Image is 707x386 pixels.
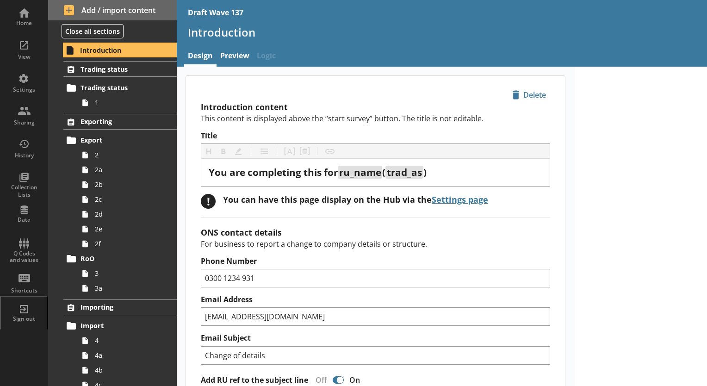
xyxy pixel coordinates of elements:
[209,166,338,179] span: You are completing this for
[201,239,550,249] p: For business to report a change to company details or structure.
[423,166,427,179] span: )
[8,287,40,294] div: Shortcuts
[78,207,177,222] a: 2d
[81,321,161,330] span: Import
[201,113,550,124] p: This content is displayed above the “start survey” button. The title is not editable.
[78,177,177,192] a: 2b
[63,81,177,95] a: Trading status
[188,7,243,18] div: Draft Wave 137
[68,251,177,296] li: RoO33a
[78,363,177,378] a: 4b
[81,65,161,74] span: Trading status
[62,24,124,38] button: Close all sections
[78,162,177,177] a: 2a
[308,375,331,385] div: Off
[432,194,488,205] a: Settings page
[48,114,177,296] li: ExportingExport22a2b2c2d2e2fRoO33a
[95,98,164,107] span: 1
[80,46,161,55] span: Introduction
[81,83,161,92] span: Trading status
[64,5,161,15] span: Add / import content
[78,348,177,363] a: 4a
[63,299,177,315] a: Importing
[201,131,550,141] label: Title
[8,53,40,61] div: View
[201,333,550,343] label: Email Subject
[81,303,161,311] span: Importing
[346,375,367,385] div: On
[95,351,164,360] span: 4a
[95,239,164,248] span: 2f
[217,47,253,67] a: Preview
[63,133,177,148] a: Export
[95,165,164,174] span: 2a
[48,61,177,110] li: Trading statusTrading status1
[339,166,381,179] span: ru_name
[68,81,177,110] li: Trading status1
[223,194,488,205] div: You can have this page display on the Hub via the
[8,119,40,126] div: Sharing
[81,254,161,263] span: RoO
[78,95,177,110] a: 1
[201,101,550,112] h2: Introduction content
[78,281,177,296] a: 3a
[63,318,177,333] a: Import
[78,237,177,251] a: 2f
[95,366,164,374] span: 4b
[8,152,40,159] div: History
[8,250,40,264] div: Q Codes and values
[8,216,40,224] div: Data
[68,133,177,251] li: Export22a2b2c2d2e2f
[78,222,177,237] a: 2e
[63,114,177,130] a: Exporting
[201,194,216,209] div: !
[63,251,177,266] a: RoO
[8,86,40,93] div: Settings
[209,166,542,179] div: Title
[8,184,40,198] div: Collection Lists
[184,47,217,67] a: Design
[63,61,177,77] a: Trading status
[78,333,177,348] a: 4
[8,315,40,323] div: Sign out
[387,166,422,179] span: trad_as
[253,47,279,67] span: Logic
[95,180,164,189] span: 2b
[95,336,164,345] span: 4
[63,43,177,57] a: Introduction
[201,375,308,385] label: Add RU ref to the subject line
[95,269,164,278] span: 3
[201,227,550,238] h2: ONS contact details
[509,87,550,102] span: Delete
[95,150,164,159] span: 2
[78,192,177,207] a: 2c
[81,117,161,126] span: Exporting
[201,256,550,266] label: Phone Number
[95,224,164,233] span: 2e
[95,195,164,204] span: 2c
[81,136,161,144] span: Export
[508,87,550,103] button: Delete
[95,284,164,293] span: 3a
[95,210,164,218] span: 2d
[78,266,177,281] a: 3
[188,25,696,39] h1: Introduction
[201,295,550,305] label: Email Address
[382,166,385,179] span: (
[78,148,177,162] a: 2
[8,19,40,27] div: Home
